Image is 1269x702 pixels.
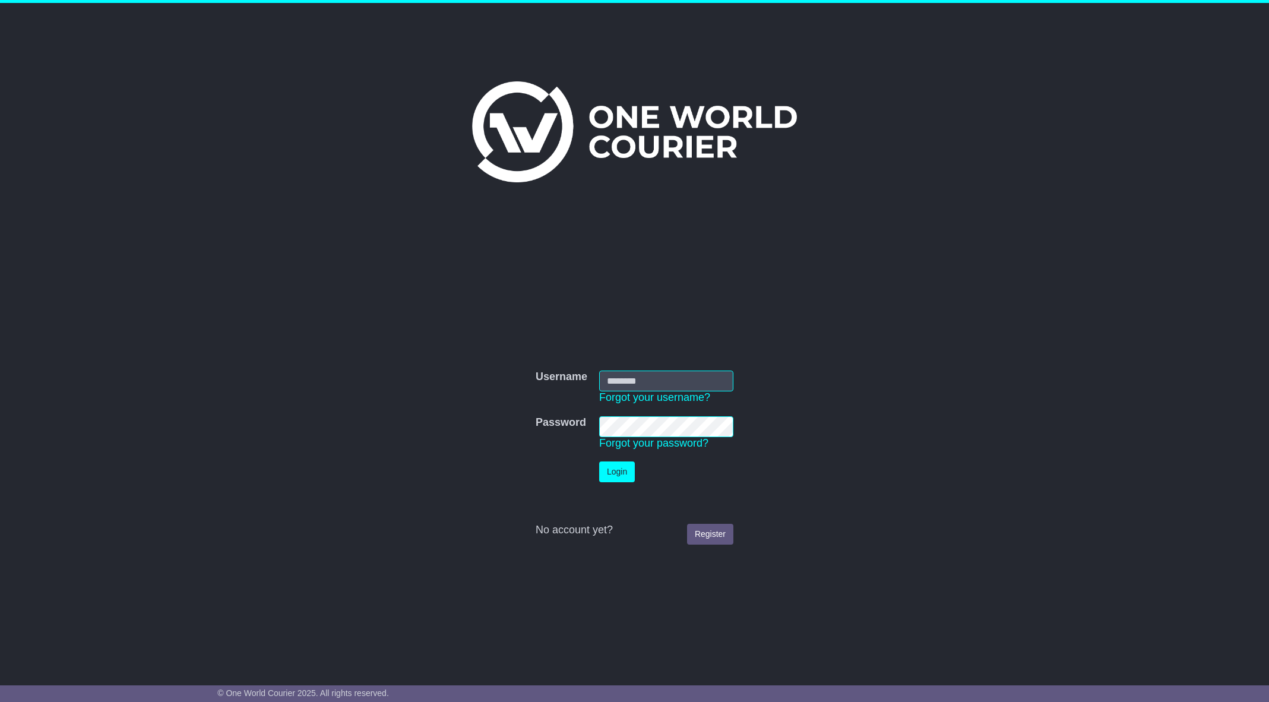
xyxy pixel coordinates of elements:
[536,524,733,537] div: No account yet?
[599,461,635,482] button: Login
[217,688,389,698] span: © One World Courier 2025. All rights reserved.
[536,371,587,384] label: Username
[599,391,710,403] a: Forgot your username?
[472,81,796,182] img: One World
[536,416,586,429] label: Password
[599,437,708,449] a: Forgot your password?
[687,524,733,545] a: Register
